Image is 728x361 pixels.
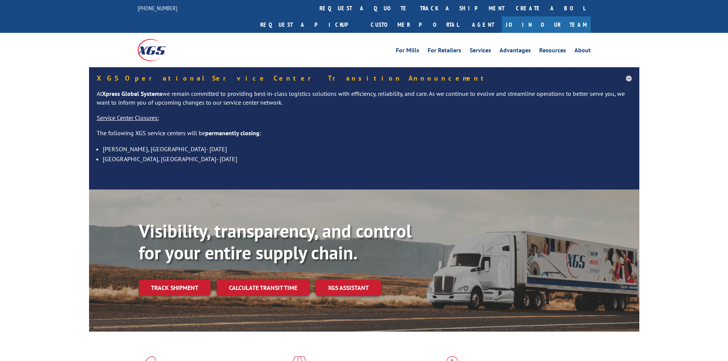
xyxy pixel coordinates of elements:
strong: permanently closing [205,129,259,137]
a: About [574,47,591,56]
p: The following XGS service centers will be : [97,129,632,144]
a: For Mills [396,47,419,56]
li: [PERSON_NAME], [GEOGRAPHIC_DATA]- [DATE] [103,144,632,154]
b: Visibility, transparency, and control for your entire supply chain. [139,219,412,265]
a: Customer Portal [365,16,464,33]
p: At we remain committed to providing best-in-class logistics solutions with efficiency, reliabilit... [97,89,632,114]
a: Request a pickup [255,16,365,33]
u: Service Center Closures: [97,114,159,121]
a: Services [470,47,491,56]
a: XGS ASSISTANT [316,280,381,296]
a: Advantages [499,47,531,56]
a: Agent [464,16,502,33]
a: Calculate transit time [217,280,310,296]
a: [PHONE_NUMBER] [138,4,177,12]
strong: Xpress Global Systems [102,90,162,97]
a: For Retailers [428,47,461,56]
a: Resources [539,47,566,56]
h5: XGS Operational Service Center Transition Announcement [97,75,632,82]
a: Track shipment [139,280,211,296]
li: [GEOGRAPHIC_DATA], [GEOGRAPHIC_DATA]- [DATE] [103,154,632,164]
a: Join Our Team [502,16,591,33]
